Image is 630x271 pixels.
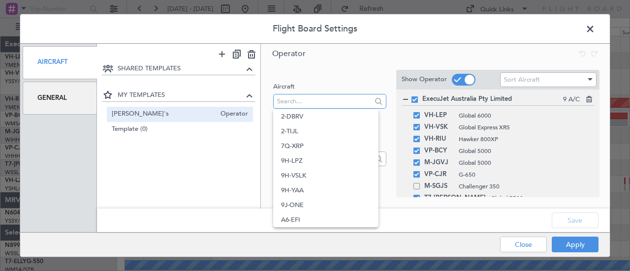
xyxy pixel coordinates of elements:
button: Close [500,237,547,252]
span: Template (0) [112,124,249,135]
span: VH-LEP [424,110,454,121]
span: Global 5000 [459,158,594,167]
span: 2-TIJL [281,124,371,139]
span: 9H-YAA [281,183,371,198]
span: Hawker 800XP [459,135,594,144]
span: Global 6000 [459,111,594,120]
span: A6-EFI [281,212,371,227]
span: Sort Aircraft [504,75,540,84]
span: 9H-LPZ [281,153,371,168]
span: 7Q-XRP [281,139,371,153]
button: Apply [552,237,598,252]
span: Challenger 350 [459,182,594,191]
span: ExecuJet Australia Pty Limited [422,94,563,104]
input: Search... [277,94,371,109]
label: Show Operator [402,75,447,85]
span: 9H-VSLK [281,168,371,183]
label: Aircraft [273,82,386,92]
span: G-650 [459,170,594,179]
span: [PERSON_NAME]'s [112,109,216,120]
span: Global 7500 [491,194,594,203]
span: MY TEMPLATES [118,90,244,100]
span: Global 5000 [459,147,594,155]
span: Global Express XRS [459,123,594,132]
span: M-JGVJ [424,157,454,169]
header: Flight Board Settings [20,14,610,44]
span: 9J-ONE [281,198,371,212]
span: M-SGJS [424,181,454,192]
span: Operator [216,109,248,120]
span: SHARED TEMPLATES [118,64,244,74]
span: VH-VSK [424,121,454,133]
span: VH-RIU [424,133,454,145]
span: 9 A/C [563,95,580,105]
span: VP-BCY [424,145,454,157]
span: 2-DBRV [281,109,371,124]
span: VP-CJR [424,169,454,181]
div: General [23,82,97,115]
span: T7-[PERSON_NAME] [424,192,486,204]
span: Operator [272,48,306,59]
div: Aircraft [23,46,97,79]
